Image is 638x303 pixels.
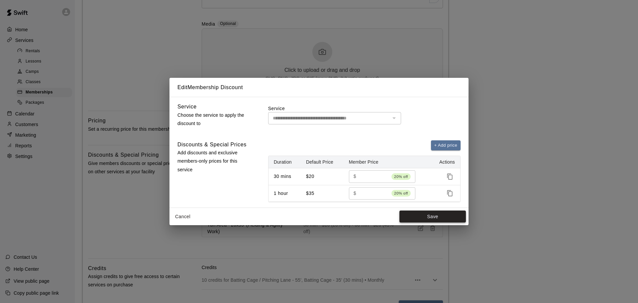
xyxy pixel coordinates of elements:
[306,173,338,180] p: $20
[274,173,295,180] p: 30 mins
[177,102,197,111] h6: Service
[431,156,460,168] th: Actions
[344,156,431,168] th: Member Price
[391,190,411,197] span: 20% off
[445,172,455,182] button: Duplicate price
[301,156,344,168] th: Default Price
[399,211,466,223] button: Save
[177,140,247,149] h6: Discounts & Special Prices
[177,149,251,174] p: Add discounts and exclusive members-only prices for this service
[268,156,301,168] th: Duration
[306,190,338,197] p: $35
[169,78,469,97] h2: Edit Membership Discount
[268,105,461,112] label: Service
[391,173,411,180] span: 20% off
[354,173,356,180] p: $
[431,140,461,151] button: + Add price
[445,188,455,198] button: Duplicate price
[177,111,251,128] p: Choose the service to apply the discount to
[354,190,356,197] p: $
[172,211,193,223] button: Cancel
[274,190,295,197] p: 1 hour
